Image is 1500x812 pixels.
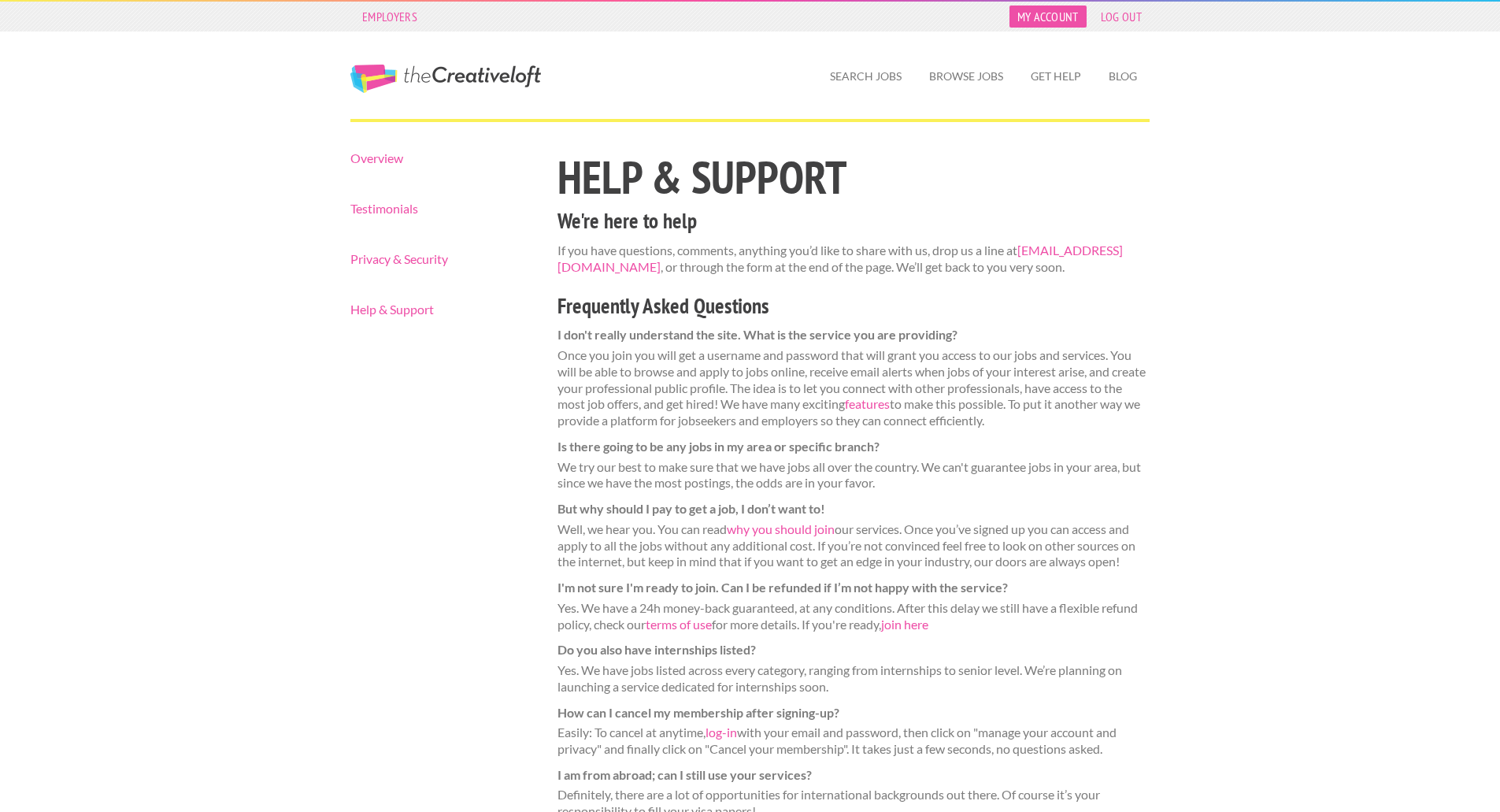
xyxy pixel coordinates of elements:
h3: We're here to help [557,206,1150,236]
a: Blog [1096,58,1150,95]
dd: Yes. We have jobs listed across every category, ranging from internships to senior level. We’re p... [557,662,1150,695]
p: If you have questions, comments, anything you’d like to share with us, drop us a line at , or thr... [557,243,1150,276]
dd: Once you join you will get a username and password that will grant you access to our jobs and ser... [557,347,1150,429]
a: Browse Jobs [917,58,1016,95]
a: Get Help [1018,58,1094,95]
a: join here [881,617,928,632]
a: Help & Support [350,303,530,316]
h3: Frequently Asked Questions [557,291,1150,321]
h1: Help & Support [557,154,1150,200]
a: Employers [354,6,425,28]
a: Log Out [1093,6,1150,28]
dd: We try our best to make sure that we have jobs all over the country. We can't guarantee jobs in y... [557,459,1150,492]
dd: Easily: To cancel at anytime, with your email and password, then click on "manage your account an... [557,725,1150,758]
dt: I am from abroad; can I still use your services? [557,767,1150,784]
a: log-in [706,725,737,740]
a: The Creative Loft [350,65,541,93]
a: Search Jobs [817,58,914,95]
dt: Do you also have internships listed? [557,642,1150,658]
dt: But why should I pay to get a job, I don’t want to! [557,501,1150,517]
a: Overview [350,152,530,165]
dt: I don't really understand the site. What is the service you are providing? [557,327,1150,343]
a: Privacy & Security [350,253,530,265]
a: why you should join [727,521,835,536]
a: My Account [1009,6,1087,28]
a: features [845,396,890,411]
dt: How can I cancel my membership after signing-up? [557,705,1150,721]
dt: Is there going to be any jobs in my area or specific branch? [557,439,1150,455]
a: terms of use [646,617,712,632]
a: [EMAIL_ADDRESS][DOMAIN_NAME] [557,243,1123,274]
dt: I'm not sure I'm ready to join. Can I be refunded if I’m not happy with the service? [557,580,1150,596]
dd: Yes. We have a 24h money-back guaranteed, at any conditions. After this delay we still have a fle... [557,600,1150,633]
dd: Well, we hear you. You can read our services. Once you’ve signed up you can access and apply to a... [557,521,1150,570]
a: Testimonials [350,202,530,215]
